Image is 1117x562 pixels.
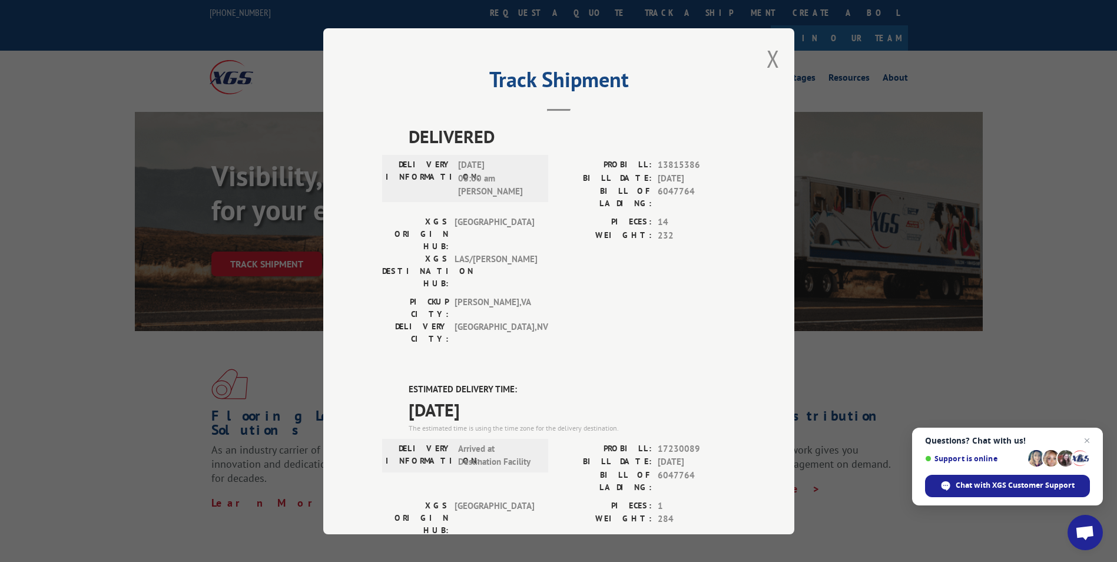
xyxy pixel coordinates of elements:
[658,513,735,526] span: 284
[409,383,735,396] label: ESTIMATED DELIVERY TIME:
[658,229,735,242] span: 232
[925,475,1090,497] div: Chat with XGS Customer Support
[658,499,735,513] span: 1
[458,442,538,468] span: Arrived at Destination Facility
[925,436,1090,445] span: Questions? Chat with us!
[559,171,652,185] label: BILL DATE:
[658,171,735,185] span: [DATE]
[925,454,1024,463] span: Support is online
[382,499,449,536] label: XGS ORIGIN HUB:
[455,320,534,345] span: [GEOGRAPHIC_DATA] , NV
[409,123,735,150] span: DELIVERED
[386,158,452,199] label: DELIVERY INFORMATION:
[559,513,652,526] label: WEIGHT:
[409,396,735,422] span: [DATE]
[455,296,534,320] span: [PERSON_NAME] , VA
[386,442,452,468] label: DELIVERY INFORMATION:
[658,216,735,229] span: 14
[1080,434,1094,448] span: Close chat
[382,216,449,253] label: XGS ORIGIN HUB:
[658,442,735,455] span: 17230089
[382,71,735,94] h2: Track Shipment
[559,499,652,513] label: PIECES:
[382,253,449,290] label: XGS DESTINATION HUB:
[458,158,538,199] span: [DATE] 08:00 am [PERSON_NAME]
[559,442,652,455] label: PROBILL:
[559,229,652,242] label: WEIGHT:
[382,320,449,345] label: DELIVERY CITY:
[455,499,534,536] span: [GEOGRAPHIC_DATA]
[559,158,652,172] label: PROBILL:
[382,296,449,320] label: PICKUP CITY:
[559,468,652,493] label: BILL OF LADING:
[1068,515,1103,550] div: Open chat
[559,455,652,469] label: BILL DATE:
[767,43,780,74] button: Close modal
[658,468,735,493] span: 6047764
[455,216,534,253] span: [GEOGRAPHIC_DATA]
[658,455,735,469] span: [DATE]
[455,253,534,290] span: LAS/[PERSON_NAME]
[559,216,652,229] label: PIECES:
[409,422,735,433] div: The estimated time is using the time zone for the delivery destination.
[658,185,735,210] span: 6047764
[956,480,1075,491] span: Chat with XGS Customer Support
[559,185,652,210] label: BILL OF LADING:
[658,158,735,172] span: 13815386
